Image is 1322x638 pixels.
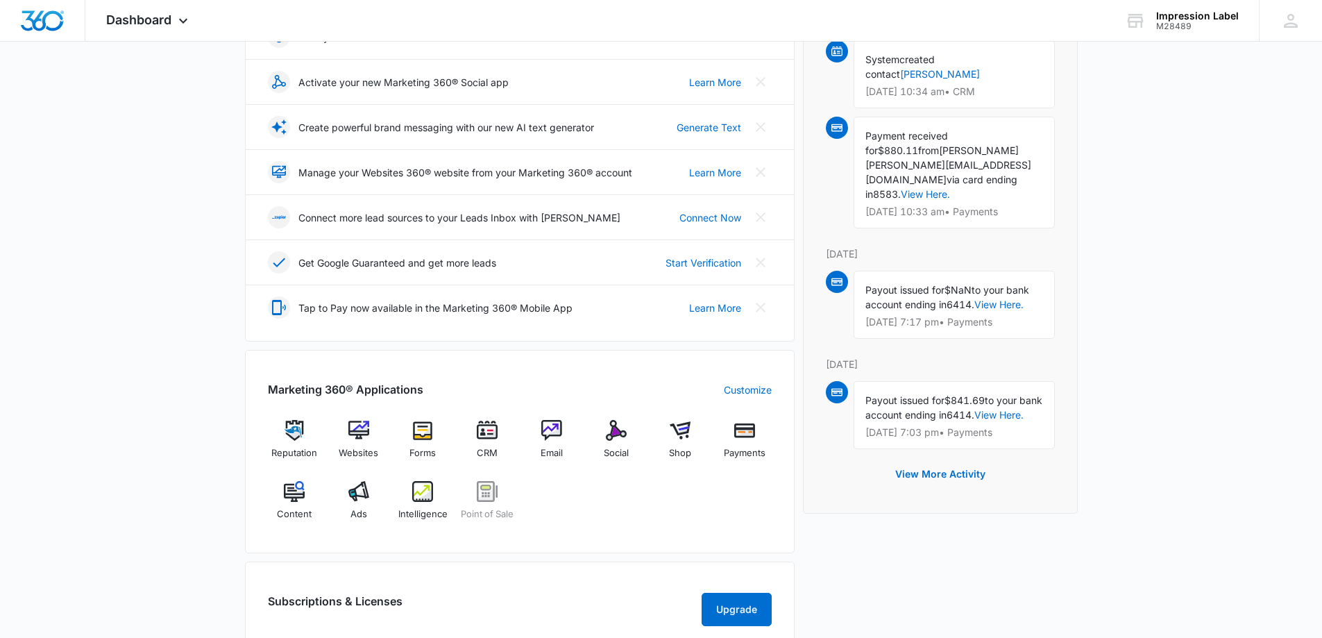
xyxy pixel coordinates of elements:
span: Websites [339,446,378,460]
a: View Here. [974,409,1024,421]
a: View Here. [974,299,1024,310]
p: [DATE] 7:17 pm • Payments [865,317,1043,327]
div: account name [1156,10,1239,22]
a: Reputation [268,420,321,470]
span: Intelligence [398,507,448,521]
p: Create powerful brand messaging with our new AI text generator [298,120,594,135]
p: Get Google Guaranteed and get more leads [298,255,496,270]
a: Content [268,481,321,531]
a: Social [589,420,643,470]
a: Start Verification [666,255,741,270]
p: [DATE] 10:33 am • Payments [865,207,1043,217]
a: Ads [332,481,385,531]
span: Forms [409,446,436,460]
span: Dashboard [106,12,171,27]
a: Generate Text [677,120,741,135]
button: Close [749,71,772,93]
span: Payout issued for [865,394,944,406]
a: [PERSON_NAME] [900,68,980,80]
p: Manage your Websites 360® website from your Marketing 360® account [298,165,632,180]
span: created contact [865,53,935,80]
span: Payments [724,446,765,460]
span: $NaN [944,284,972,296]
p: [DATE] 10:34 am • CRM [865,87,1043,96]
span: Email [541,446,563,460]
span: Content [277,507,312,521]
span: System [865,53,899,65]
span: Ads [350,507,367,521]
button: Close [749,206,772,228]
a: Connect Now [679,210,741,225]
p: [DATE] 7:03 pm • Payments [865,428,1043,437]
a: Learn More [689,75,741,90]
p: [DATE] [826,357,1055,371]
span: from [918,144,939,156]
div: account id [1156,22,1239,31]
span: $880.11 [878,144,918,156]
button: Close [749,161,772,183]
button: Close [749,296,772,319]
span: Point of Sale [461,507,514,521]
span: Social [604,446,629,460]
a: Learn More [689,165,741,180]
h2: Marketing 360® Applications [268,381,423,398]
span: Payment received for [865,130,948,156]
span: [PERSON_NAME] [939,144,1019,156]
a: Email [525,420,579,470]
span: 8583. [873,188,901,200]
p: [DATE] [826,246,1055,261]
a: Websites [332,420,385,470]
a: Learn More [689,301,741,315]
a: Point of Sale [461,481,514,531]
a: View Here. [901,188,950,200]
a: Forms [396,420,450,470]
p: Activate your new Marketing 360® Social app [298,75,509,90]
h2: Subscriptions & Licenses [268,593,402,621]
button: Close [749,116,772,138]
a: Customize [724,383,772,397]
span: Shop [669,446,691,460]
span: CRM [477,446,498,460]
span: [PERSON_NAME][EMAIL_ADDRESS][DOMAIN_NAME] [865,159,1031,185]
button: Close [749,251,772,274]
a: CRM [461,420,514,470]
a: Intelligence [396,481,450,531]
span: Payout issued for [865,284,944,296]
button: View More Activity [881,457,999,491]
button: Upgrade [702,593,772,626]
p: Tap to Pay now available in the Marketing 360® Mobile App [298,301,573,315]
span: 6414. [947,299,974,310]
a: Shop [654,420,707,470]
p: Connect more lead sources to your Leads Inbox with [PERSON_NAME] [298,210,620,225]
span: Reputation [271,446,317,460]
span: $841.69 [944,394,985,406]
a: Payments [718,420,772,470]
span: 6414. [947,409,974,421]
